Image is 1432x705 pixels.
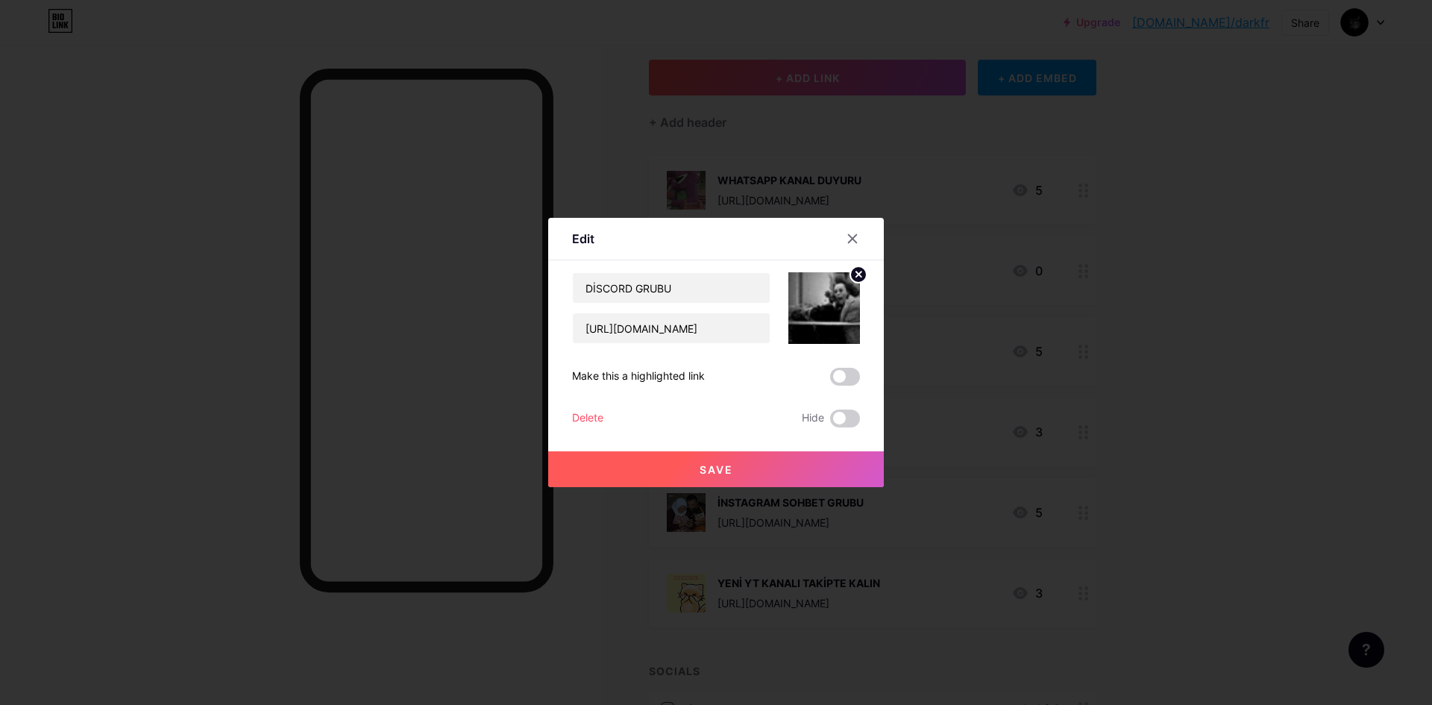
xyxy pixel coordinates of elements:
[788,272,860,344] img: link_thumbnail
[573,273,770,303] input: Title
[572,410,603,427] div: Delete
[802,410,824,427] span: Hide
[700,463,733,476] span: Save
[573,313,770,343] input: URL
[548,451,884,487] button: Save
[572,368,705,386] div: Make this a highlighted link
[572,230,594,248] div: Edit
